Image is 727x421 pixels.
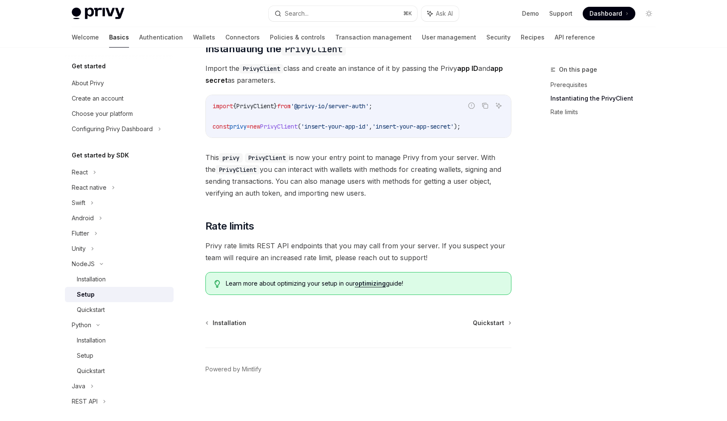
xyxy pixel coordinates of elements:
[642,7,656,20] button: Toggle dark mode
[369,123,372,130] span: ,
[213,123,230,130] span: const
[77,351,93,361] div: Setup
[205,240,511,264] span: Privy rate limits REST API endpoints that you may call from your server. If you suspect your team...
[285,8,309,19] div: Search...
[72,198,85,208] div: Swift
[369,102,372,110] span: ;
[550,78,662,92] a: Prerequisites
[239,64,284,73] code: PrivyClient
[298,123,301,130] span: (
[247,123,250,130] span: =
[277,102,291,110] span: from
[65,333,174,348] a: Installation
[522,9,539,18] a: Demo
[270,27,325,48] a: Policies & controls
[214,280,220,288] svg: Tip
[193,27,215,48] a: Wallets
[213,319,246,327] span: Installation
[225,27,260,48] a: Connectors
[550,105,662,119] a: Rate limits
[281,42,346,56] code: PrivyClient
[274,102,277,110] span: }
[403,10,412,17] span: ⌘ K
[493,100,504,111] button: Ask AI
[65,272,174,287] a: Installation
[109,27,129,48] a: Basics
[583,7,635,20] a: Dashboard
[72,27,99,48] a: Welcome
[206,319,246,327] a: Installation
[77,274,106,284] div: Installation
[72,228,89,239] div: Flutter
[72,150,129,160] h5: Get started by SDK
[473,319,511,327] a: Quickstart
[480,100,491,111] button: Copy the contents from the code block
[65,302,174,317] a: Quickstart
[245,153,289,163] code: PrivyClient
[205,219,254,233] span: Rate limits
[72,259,95,269] div: NodeJS
[72,78,104,88] div: About Privy
[77,366,105,376] div: Quickstart
[72,244,86,254] div: Unity
[72,61,106,71] h5: Get started
[301,123,369,130] span: 'insert-your-app-id'
[72,381,85,391] div: Java
[521,27,545,48] a: Recipes
[72,167,88,177] div: React
[65,91,174,106] a: Create an account
[72,320,91,330] div: Python
[589,9,622,18] span: Dashboard
[422,27,476,48] a: User management
[230,123,247,130] span: privy
[236,102,274,110] span: PrivyClient
[77,289,95,300] div: Setup
[549,9,573,18] a: Support
[457,64,478,73] strong: app ID
[139,27,183,48] a: Authentication
[213,102,233,110] span: import
[291,102,369,110] span: '@privy-io/server-auth'
[436,9,453,18] span: Ask AI
[372,123,454,130] span: 'insert-your-app-secret'
[72,182,107,193] div: React native
[65,76,174,91] a: About Privy
[77,335,106,345] div: Installation
[559,65,597,75] span: On this page
[355,280,386,287] a: optimizing
[454,123,460,130] span: );
[219,153,243,163] code: privy
[421,6,459,21] button: Ask AI
[77,305,105,315] div: Quickstart
[486,27,511,48] a: Security
[72,8,124,20] img: light logo
[72,109,133,119] div: Choose your platform
[216,165,260,174] code: PrivyClient
[72,213,94,223] div: Android
[550,92,662,105] a: Instantiating the PrivyClient
[205,365,261,373] a: Powered by Mintlify
[466,100,477,111] button: Report incorrect code
[205,152,511,199] span: This is now your entry point to manage Privy from your server. With the you can interact with wal...
[226,279,502,288] span: Learn more about optimizing your setup in our guide!
[65,363,174,379] a: Quickstart
[555,27,595,48] a: API reference
[250,123,260,130] span: new
[260,123,298,130] span: PrivyClient
[335,27,412,48] a: Transaction management
[65,348,174,363] a: Setup
[65,287,174,302] a: Setup
[205,42,346,56] span: Instantiating the
[205,62,511,86] span: Import the class and create an instance of it by passing the Privy and as parameters.
[233,102,236,110] span: {
[269,6,417,21] button: Search...⌘K
[72,396,98,407] div: REST API
[65,106,174,121] a: Choose your platform
[72,124,153,134] div: Configuring Privy Dashboard
[72,93,124,104] div: Create an account
[473,319,504,327] span: Quickstart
